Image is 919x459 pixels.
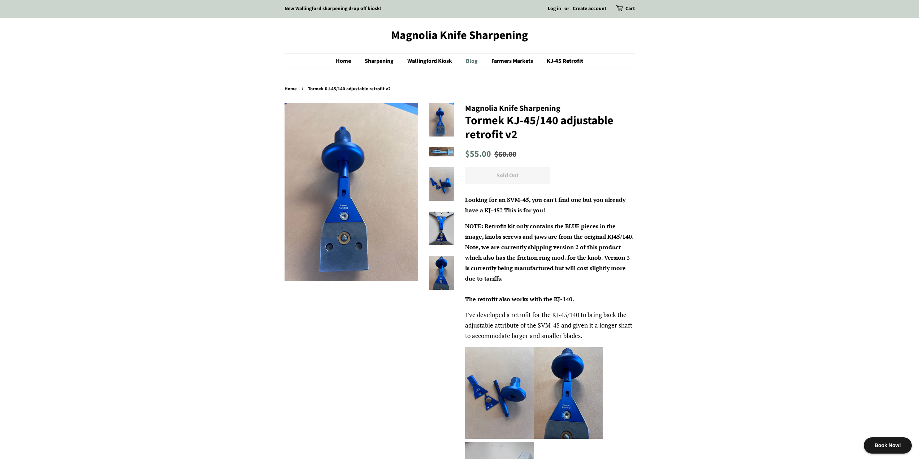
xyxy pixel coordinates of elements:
span: Sold Out [497,172,519,179]
a: Sharpening [359,54,401,69]
s: $60.00 [494,149,516,160]
span: Magnolia Knife Sharpening [465,103,560,114]
span: Tormek KJ-45/140 adjustable retrofit v2 [308,86,393,92]
a: Blog [460,54,485,69]
p: I’ve developed a retrofit for the KJ-45/140 to bring back the adjustable attribute of the SVM-45 ... [465,310,635,341]
img: Tormek KJ-45/140 adjustable retrofit v2 [429,147,454,156]
a: Cart [625,5,635,13]
span: $55.00 [465,148,491,160]
a: Create account [573,5,606,12]
span: Looking for an SVM-45, you can't find one but you already have a KJ-45? This is for you! [465,196,625,214]
img: Tormek KJ-45/140 adjustable retrofit v2 [429,103,454,137]
div: Book Now! [864,437,912,454]
a: Home [336,54,358,69]
h1: Tormek KJ-45/140 adjustable retrofit v2 [465,114,635,142]
img: Tormek KJ-45/140 adjustable retrofit v2 [429,256,454,290]
a: KJ-45 Retrofit [541,54,583,69]
nav: breadcrumbs [285,85,635,93]
li: or [564,5,569,13]
img: Tormek KJ-45/140 adjustable retrofit v2 [429,212,454,245]
button: Sold Out [465,167,550,184]
a: Farmers Markets [486,54,540,69]
a: Magnolia Knife Sharpening [285,29,635,42]
span: › [302,84,305,93]
span: NOTE: Retrofit kit only contains the BLUE pieces in the image, knobs screws and jaws are from the... [465,222,633,303]
img: Tormek KJ-45/140 adjustable retrofit v2 [429,167,454,201]
a: New Wallingford sharpening drop off kiosk! [285,5,382,12]
a: Home [285,86,299,92]
img: Tormek KJ-45/140 adjustable retrofit v2 [285,103,418,281]
a: Log in [548,5,561,12]
a: Wallingford Kiosk [402,54,459,69]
